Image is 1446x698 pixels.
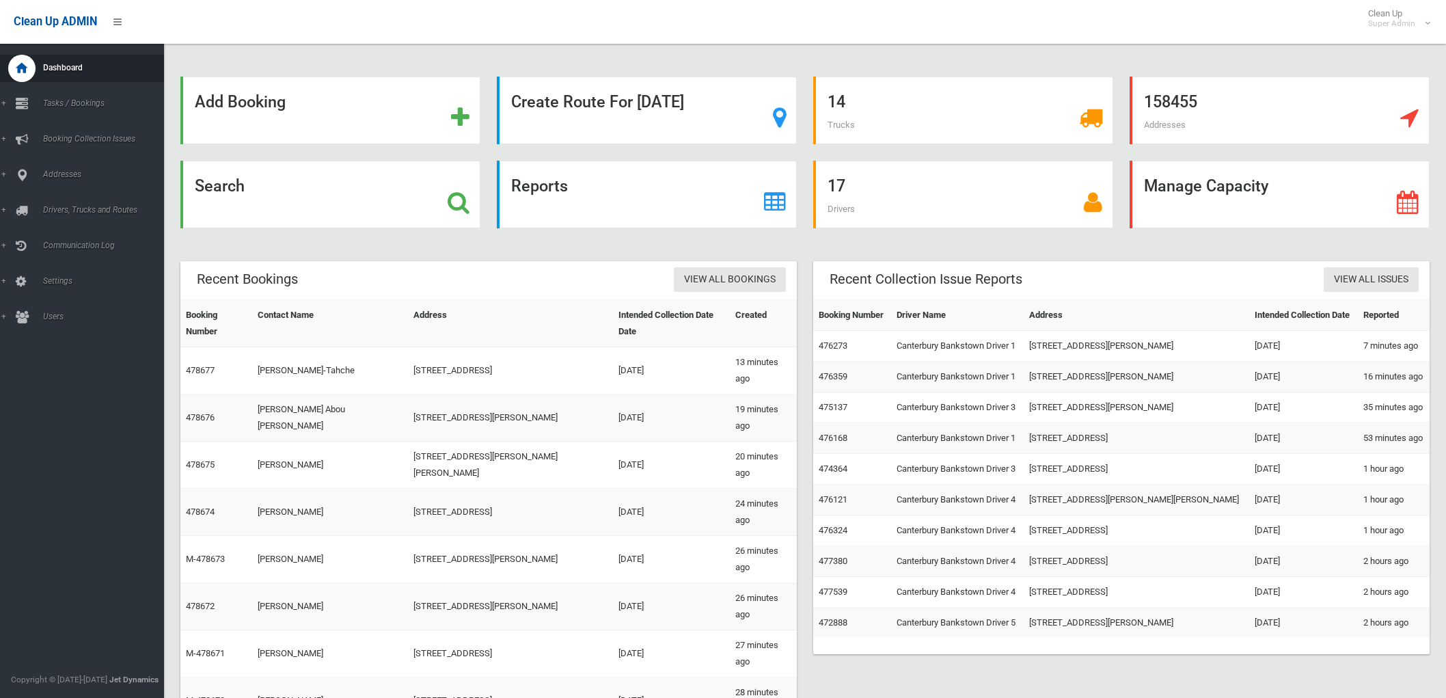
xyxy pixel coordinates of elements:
[1358,454,1430,485] td: 1 hour ago
[1358,362,1430,392] td: 16 minutes ago
[1358,423,1430,454] td: 53 minutes ago
[180,266,314,293] header: Recent Bookings
[39,134,176,144] span: Booking Collection Issues
[1358,515,1430,546] td: 1 hour ago
[613,630,730,677] td: [DATE]
[11,675,107,684] span: Copyright © [DATE]-[DATE]
[1358,546,1430,577] td: 2 hours ago
[891,608,1024,639] td: Canterbury Bankstown Driver 5
[195,92,286,111] strong: Add Booking
[1024,546,1249,577] td: [STREET_ADDRESS]
[252,300,408,347] th: Contact Name
[252,394,408,442] td: [PERSON_NAME] Abou [PERSON_NAME]
[819,587,847,597] a: 477539
[252,347,408,394] td: [PERSON_NAME]-Tahche
[828,120,855,130] span: Trucks
[613,347,730,394] td: [DATE]
[39,63,176,72] span: Dashboard
[819,464,847,474] a: 474364
[819,433,847,443] a: 476168
[891,331,1024,362] td: Canterbury Bankstown Driver 1
[1024,392,1249,423] td: [STREET_ADDRESS][PERSON_NAME]
[819,556,847,566] a: 477380
[252,442,408,489] td: [PERSON_NAME]
[252,536,408,583] td: [PERSON_NAME]
[613,442,730,489] td: [DATE]
[1024,423,1249,454] td: [STREET_ADDRESS]
[813,300,891,331] th: Booking Number
[1249,423,1358,454] td: [DATE]
[1249,454,1358,485] td: [DATE]
[39,205,176,215] span: Drivers, Trucks and Routes
[813,161,1113,228] a: 17 Drivers
[1024,485,1249,515] td: [STREET_ADDRESS][PERSON_NAME][PERSON_NAME]
[613,394,730,442] td: [DATE]
[186,412,215,422] a: 478676
[891,546,1024,577] td: Canterbury Bankstown Driver 4
[1249,577,1358,608] td: [DATE]
[180,77,480,144] a: Add Booking
[1249,515,1358,546] td: [DATE]
[1024,331,1249,362] td: [STREET_ADDRESS][PERSON_NAME]
[828,176,845,196] strong: 17
[819,525,847,535] a: 476324
[1249,608,1358,639] td: [DATE]
[1358,300,1430,331] th: Reported
[730,536,797,583] td: 26 minutes ago
[39,312,176,321] span: Users
[408,300,613,347] th: Address
[730,347,797,394] td: 13 minutes ago
[730,442,797,489] td: 20 minutes ago
[819,402,847,412] a: 475137
[408,347,613,394] td: [STREET_ADDRESS]
[195,176,245,196] strong: Search
[408,583,613,630] td: [STREET_ADDRESS][PERSON_NAME]
[1358,608,1430,639] td: 2 hours ago
[408,630,613,677] td: [STREET_ADDRESS]
[1358,577,1430,608] td: 2 hours ago
[1024,362,1249,392] td: [STREET_ADDRESS][PERSON_NAME]
[1144,176,1268,196] strong: Manage Capacity
[186,554,225,564] a: M-478673
[891,515,1024,546] td: Canterbury Bankstown Driver 4
[613,489,730,536] td: [DATE]
[1024,608,1249,639] td: [STREET_ADDRESS][PERSON_NAME]
[1130,77,1430,144] a: 158455 Addresses
[730,394,797,442] td: 19 minutes ago
[1361,8,1429,29] span: Clean Up
[1249,362,1358,392] td: [DATE]
[252,583,408,630] td: [PERSON_NAME]
[828,92,845,111] strong: 14
[613,536,730,583] td: [DATE]
[819,371,847,381] a: 476359
[186,601,215,611] a: 478672
[813,266,1039,293] header: Recent Collection Issue Reports
[252,630,408,677] td: [PERSON_NAME]
[1249,485,1358,515] td: [DATE]
[186,648,225,658] a: M-478671
[497,161,797,228] a: Reports
[1144,120,1186,130] span: Addresses
[39,276,176,286] span: Settings
[1249,331,1358,362] td: [DATE]
[891,454,1024,485] td: Canterbury Bankstown Driver 3
[730,300,797,347] th: Created
[891,300,1024,331] th: Driver Name
[1324,267,1419,293] a: View All Issues
[1024,515,1249,546] td: [STREET_ADDRESS]
[14,15,97,28] span: Clean Up ADMIN
[891,423,1024,454] td: Canterbury Bankstown Driver 1
[1130,161,1430,228] a: Manage Capacity
[613,583,730,630] td: [DATE]
[891,362,1024,392] td: Canterbury Bankstown Driver 1
[511,92,684,111] strong: Create Route For [DATE]
[813,77,1113,144] a: 14 Trucks
[1024,300,1249,331] th: Address
[497,77,797,144] a: Create Route For [DATE]
[819,494,847,505] a: 476121
[613,300,730,347] th: Intended Collection Date Date
[819,340,847,351] a: 476273
[1024,454,1249,485] td: [STREET_ADDRESS]
[186,365,215,375] a: 478677
[1249,546,1358,577] td: [DATE]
